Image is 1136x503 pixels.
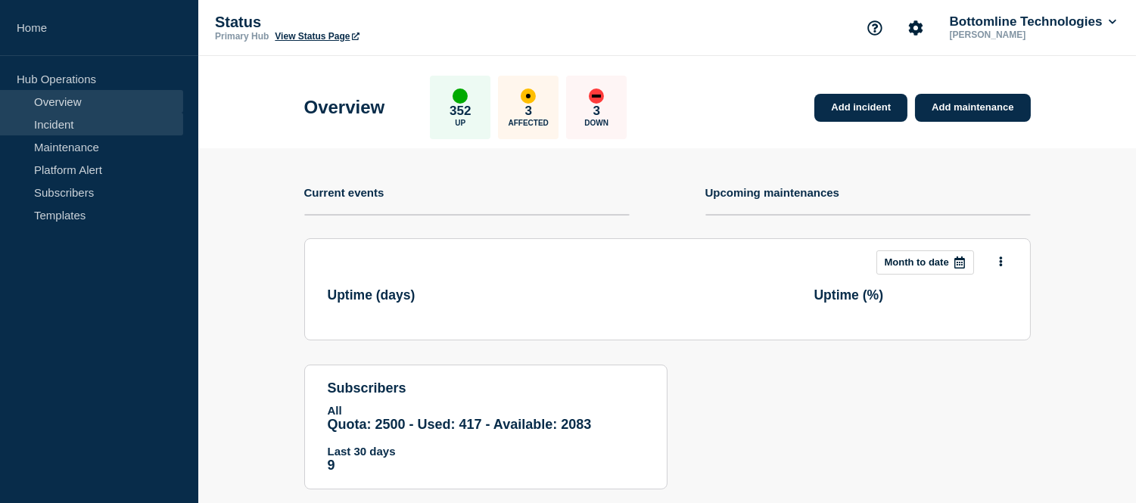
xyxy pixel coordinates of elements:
p: Month to date [885,256,949,268]
p: 3 [525,104,532,119]
span: Quota: 2500 - Used: 417 - Available: 2083 [328,417,592,432]
h4: subscribers [328,380,644,396]
a: Add incident [814,94,907,122]
button: Support [859,12,891,44]
p: 352 [450,104,471,119]
p: Status [215,14,518,31]
p: [PERSON_NAME] [947,29,1104,40]
a: Add maintenance [915,94,1030,122]
p: All [328,404,644,417]
a: View Status Page [275,31,359,42]
button: Month to date [876,250,974,275]
p: 3 [593,104,600,119]
p: Up [455,119,465,127]
h4: Current events [304,186,384,199]
p: Affected [509,119,549,127]
p: Last 30 days [328,445,644,458]
div: up [453,88,468,104]
p: 9 [328,458,644,474]
h1: Overview [304,97,385,118]
button: Bottomline Technologies [947,14,1119,29]
button: Account settings [900,12,932,44]
p: Down [584,119,608,127]
h3: Uptime ( days ) [328,287,521,303]
h3: Uptime ( % ) [814,287,1007,303]
div: down [589,88,604,104]
h4: Upcoming maintenances [705,186,840,199]
div: affected [521,88,536,104]
p: Primary Hub [215,31,269,42]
